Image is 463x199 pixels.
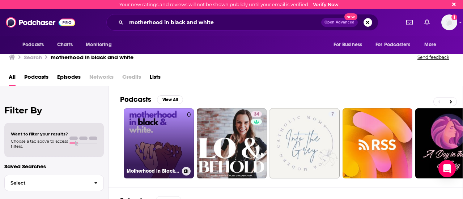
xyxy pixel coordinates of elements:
[150,71,161,86] a: Lists
[89,71,114,86] span: Networks
[124,108,194,178] a: 0Motherhood in Black & White
[328,38,371,52] button: open menu
[441,14,457,30] img: User Profile
[424,40,437,50] span: More
[419,38,446,52] button: open menu
[328,111,337,117] a: 7
[106,14,378,31] div: Search podcasts, credits, & more...
[375,40,410,50] span: For Podcasters
[254,111,259,118] span: 34
[17,38,53,52] button: open menu
[4,163,104,170] p: Saved Searches
[403,16,416,29] a: Show notifications dropdown
[157,95,183,104] button: View All
[269,108,340,178] a: 7
[57,40,73,50] span: Charts
[344,13,357,20] span: New
[6,16,75,29] img: Podchaser - Follow, Share and Rate Podcasts
[24,71,48,86] a: Podcasts
[421,16,433,29] a: Show notifications dropdown
[451,14,457,20] svg: Email not verified
[119,2,339,7] div: Your new ratings and reviews will not be shown publicly until your email is verified.
[11,131,68,137] span: Want to filter your results?
[441,14,457,30] button: Show profile menu
[331,111,334,118] span: 7
[120,95,183,104] a: PodcastsView All
[4,105,104,116] h2: Filter By
[9,71,16,86] a: All
[334,40,362,50] span: For Business
[441,14,457,30] span: Logged in as jbarbour
[122,71,141,86] span: Credits
[197,108,267,178] a: 34
[371,38,421,52] button: open menu
[313,2,339,7] a: Verify Now
[57,71,81,86] a: Episodes
[22,40,44,50] span: Podcasts
[126,17,321,28] input: Search podcasts, credits, & more...
[52,38,77,52] a: Charts
[51,54,133,61] h3: motherhood in black and white
[81,38,121,52] button: open menu
[321,18,358,27] button: Open AdvancedNew
[11,139,68,149] span: Choose a tab above to access filters.
[24,54,42,61] h3: Search
[415,54,451,60] button: Send feedback
[187,111,191,167] div: 0
[251,111,262,117] a: 34
[4,175,104,191] button: Select
[86,40,111,50] span: Monitoring
[120,95,151,104] h2: Podcasts
[324,21,354,24] span: Open Advanced
[438,160,456,177] div: Open Intercom Messenger
[5,181,88,185] span: Select
[127,168,179,174] h3: Motherhood in Black & White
